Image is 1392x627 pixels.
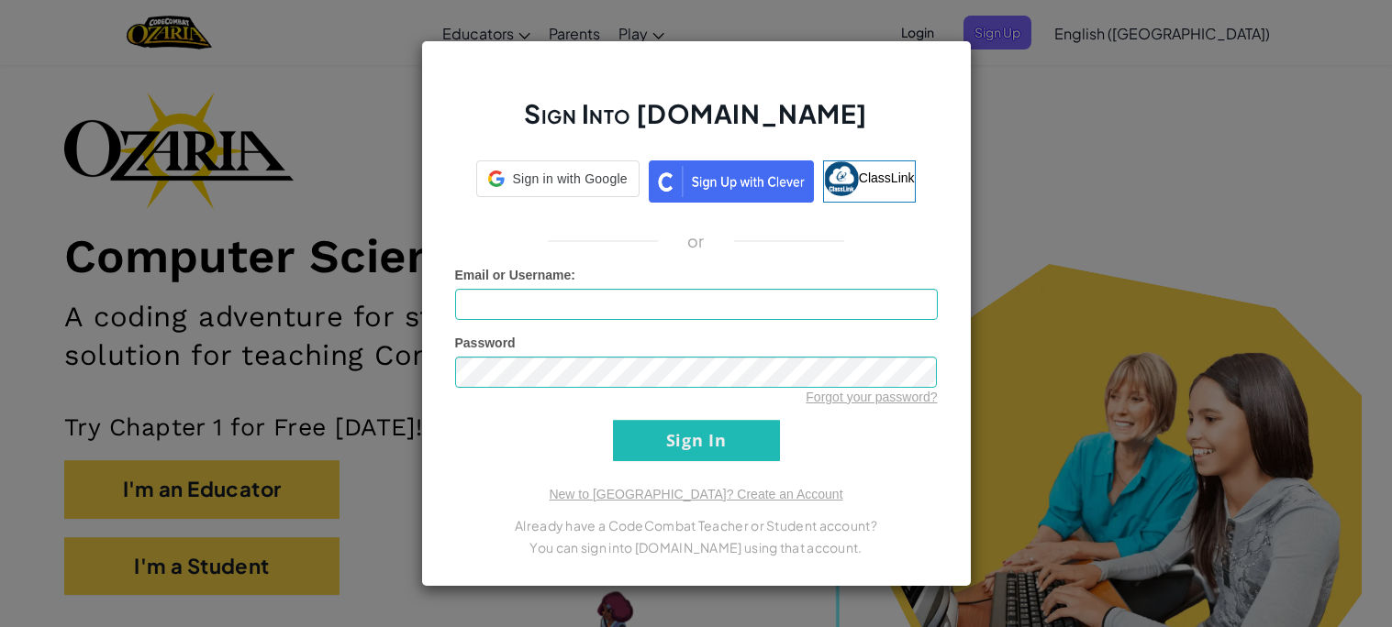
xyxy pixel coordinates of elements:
p: You can sign into [DOMAIN_NAME] using that account. [455,536,938,558]
p: or [687,230,705,252]
span: ClassLink [859,170,915,185]
span: Password [455,335,516,350]
img: classlink-logo-small.png [824,161,859,196]
a: Forgot your password? [806,390,937,404]
div: Sign in with Google [476,160,639,197]
label: : [455,266,576,284]
span: Sign in with Google [512,170,627,188]
p: Already have a CodeCombat Teacher or Student account? [455,514,938,536]
img: clever_sso_button@2x.png [649,160,814,203]
input: Sign In [613,420,780,461]
span: Email or Username [455,268,572,282]
h2: Sign Into [DOMAIN_NAME] [455,96,938,149]
a: New to [GEOGRAPHIC_DATA]? Create an Account [549,487,842,501]
a: Sign in with Google [476,160,639,203]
